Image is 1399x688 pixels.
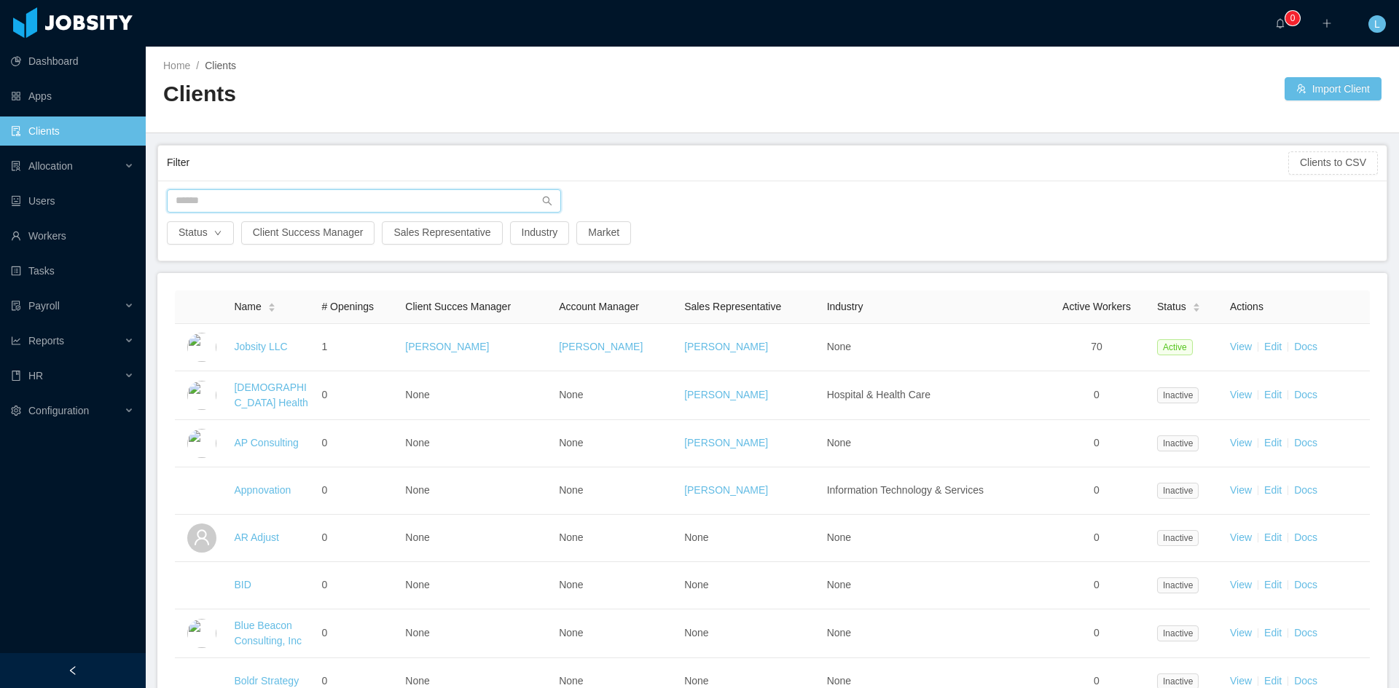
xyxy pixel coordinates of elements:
span: None [559,484,583,496]
td: 0 [316,562,399,609]
a: Docs [1294,675,1317,687]
i: icon: setting [11,406,21,416]
span: Inactive [1157,483,1199,499]
span: Information Technology & Services [827,484,984,496]
i: icon: caret-down [1192,307,1200,311]
td: 0 [316,515,399,562]
a: Edit [1264,579,1282,590]
span: None [405,579,429,590]
span: Sales Representative [684,301,781,312]
a: Edit [1264,531,1282,543]
td: 0 [1042,467,1151,515]
button: Sales Representative [382,221,502,245]
a: icon: profileTasks [11,256,134,285]
span: None [559,437,583,448]
span: / [196,60,199,71]
h2: Clients [163,79,772,109]
img: 6a8e90c0-fa44-11e7-aaa7-9da49113f530_5a5d50e77f870-400w.png [187,381,216,410]
img: dc41d540-fa30-11e7-b498-73b80f01daf1_657caab8ac997-400w.png [187,333,216,362]
a: View [1230,675,1252,687]
div: Sort [267,301,276,311]
img: 6a96eda0-fa44-11e7-9f69-c143066b1c39_5a5d5161a4f93-400w.png [187,476,216,505]
span: Hospital & Health Care [827,389,930,400]
a: [PERSON_NAME] [684,437,768,448]
a: View [1230,531,1252,543]
span: None [827,531,851,543]
span: Industry [827,301,863,312]
a: icon: appstoreApps [11,82,134,111]
a: [PERSON_NAME] [684,484,768,496]
button: Statusicon: down [167,221,234,245]
td: 0 [1042,515,1151,562]
a: [PERSON_NAME] [405,341,489,352]
td: 0 [1042,562,1151,609]
span: Reports [28,335,64,347]
a: Docs [1294,484,1317,496]
a: [DEMOGRAPHIC_DATA] Health [234,381,307,408]
span: None [827,579,851,590]
img: 6a95fc60-fa44-11e7-a61b-55864beb7c96_5a5d513336692-400w.png [187,429,216,458]
a: Edit [1264,484,1282,496]
a: icon: auditClients [11,116,134,146]
span: Account Manager [559,301,639,312]
a: [PERSON_NAME] [559,341,643,352]
span: Name [234,299,261,315]
span: L [1374,15,1380,33]
a: AR Adjust [234,531,278,543]
span: None [827,627,851,638]
td: 0 [1042,609,1151,658]
a: View [1230,627,1252,638]
span: Clients [205,60,236,71]
span: Allocation [28,160,73,172]
button: Client Success Manager [241,221,375,245]
i: icon: search [542,196,552,206]
span: None [559,531,583,543]
a: Docs [1294,389,1317,400]
span: Inactive [1157,625,1199,641]
span: None [684,579,708,590]
button: Clients to CSV [1288,151,1378,175]
span: None [405,675,429,687]
span: HR [28,370,43,381]
i: icon: caret-up [267,301,275,305]
a: Docs [1294,437,1317,448]
td: 70 [1042,324,1151,371]
a: View [1230,579,1252,590]
div: Sort [1192,301,1201,311]
span: None [827,437,851,448]
td: 0 [316,609,399,658]
span: None [405,531,429,543]
span: Payroll [28,300,60,312]
a: icon: userWorkers [11,221,134,250]
i: icon: user [193,529,211,546]
span: Inactive [1157,435,1199,451]
div: Filter [167,149,1288,176]
img: 6a98c4f0-fa44-11e7-92f0-8dd2fe54cc72_5a5e2f7bcfdbd-400w.png [187,571,216,600]
span: None [405,627,429,638]
span: Client Succes Manager [405,301,511,312]
span: 1 [321,341,327,352]
span: # Openings [321,301,374,312]
i: icon: file-protect [11,301,21,311]
span: None [684,627,708,638]
img: 6a99a840-fa44-11e7-acf7-a12beca8be8a_5a5d51fe797d3-400w.png [187,619,216,648]
a: View [1230,484,1252,496]
td: 0 [316,420,399,467]
span: Status [1157,299,1186,315]
a: Edit [1264,675,1282,687]
a: View [1230,437,1252,448]
i: icon: book [11,371,21,381]
a: View [1230,389,1252,400]
a: Edit [1264,341,1282,352]
span: Actions [1230,301,1263,312]
a: icon: pie-chartDashboard [11,47,134,76]
a: Docs [1294,341,1317,352]
i: icon: line-chart [11,336,21,346]
td: 0 [316,371,399,420]
span: None [684,675,708,687]
span: None [405,389,429,400]
a: [PERSON_NAME] [684,389,768,400]
span: None [827,341,851,352]
a: Edit [1264,437,1282,448]
span: None [559,627,583,638]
